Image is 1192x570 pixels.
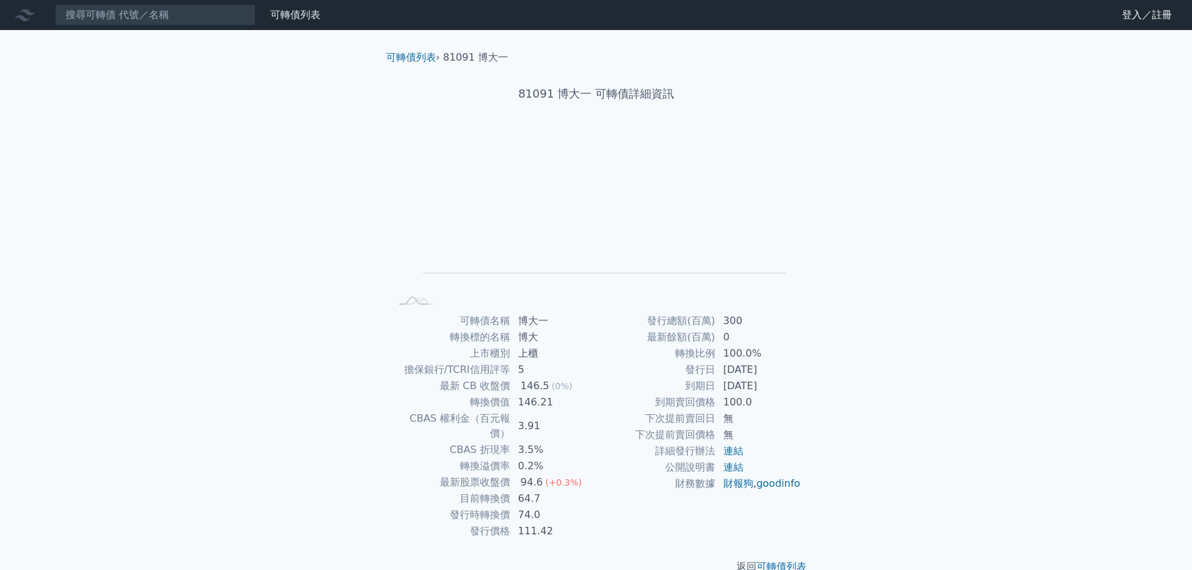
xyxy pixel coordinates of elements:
td: 0.2% [511,458,596,474]
td: 5 [511,362,596,378]
td: 64.7 [511,491,596,507]
td: 0 [716,329,802,345]
td: 無 [716,427,802,443]
a: 登入／註冊 [1112,5,1182,25]
td: 74.0 [511,507,596,523]
td: 100.0% [716,345,802,362]
td: 擔保銀行/TCRI信用評等 [391,362,511,378]
td: 上市櫃別 [391,345,511,362]
span: (+0.3%) [545,477,581,487]
td: 博大 [511,329,596,345]
div: 94.6 [518,475,546,490]
span: (0%) [552,381,573,391]
a: 可轉債列表 [386,51,436,63]
h1: 81091 博大一 可轉債詳細資訊 [376,85,817,103]
td: 300 [716,313,802,329]
td: 轉換比例 [596,345,716,362]
td: 公開說明書 [596,459,716,476]
li: 81091 博大一 [443,50,508,65]
td: 到期日 [596,378,716,394]
td: 最新 CB 收盤價 [391,378,511,394]
td: 發行總額(百萬) [596,313,716,329]
a: 可轉債列表 [270,9,320,21]
a: 連結 [723,461,743,473]
td: 到期賣回價格 [596,394,716,410]
td: 可轉債名稱 [391,313,511,329]
td: 發行日 [596,362,716,378]
td: 財務數據 [596,476,716,492]
div: 146.5 [518,379,552,394]
td: CBAS 折現率 [391,442,511,458]
td: 3.91 [511,410,596,442]
td: 146.21 [511,394,596,410]
td: 無 [716,410,802,427]
td: 3.5% [511,442,596,458]
td: 最新股票收盤價 [391,474,511,491]
td: 上櫃 [511,345,596,362]
td: 下次提前賣回日 [596,410,716,427]
td: 100.0 [716,394,802,410]
td: 下次提前賣回價格 [596,427,716,443]
td: 目前轉換價 [391,491,511,507]
a: 連結 [723,445,743,457]
td: , [716,476,802,492]
td: 轉換價值 [391,394,511,410]
td: 發行價格 [391,523,511,539]
td: CBAS 權利金（百元報價） [391,410,511,442]
td: 111.42 [511,523,596,539]
g: Chart [411,142,787,292]
td: 博大一 [511,313,596,329]
td: 發行時轉換價 [391,507,511,523]
a: goodinfo [756,477,800,489]
td: 詳細發行辦法 [596,443,716,459]
td: 最新餘額(百萬) [596,329,716,345]
a: 財報狗 [723,477,753,489]
td: [DATE] [716,362,802,378]
input: 搜尋可轉債 代號／名稱 [55,4,255,26]
td: 轉換標的名稱 [391,329,511,345]
td: 轉換溢價率 [391,458,511,474]
td: [DATE] [716,378,802,394]
li: › [386,50,440,65]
